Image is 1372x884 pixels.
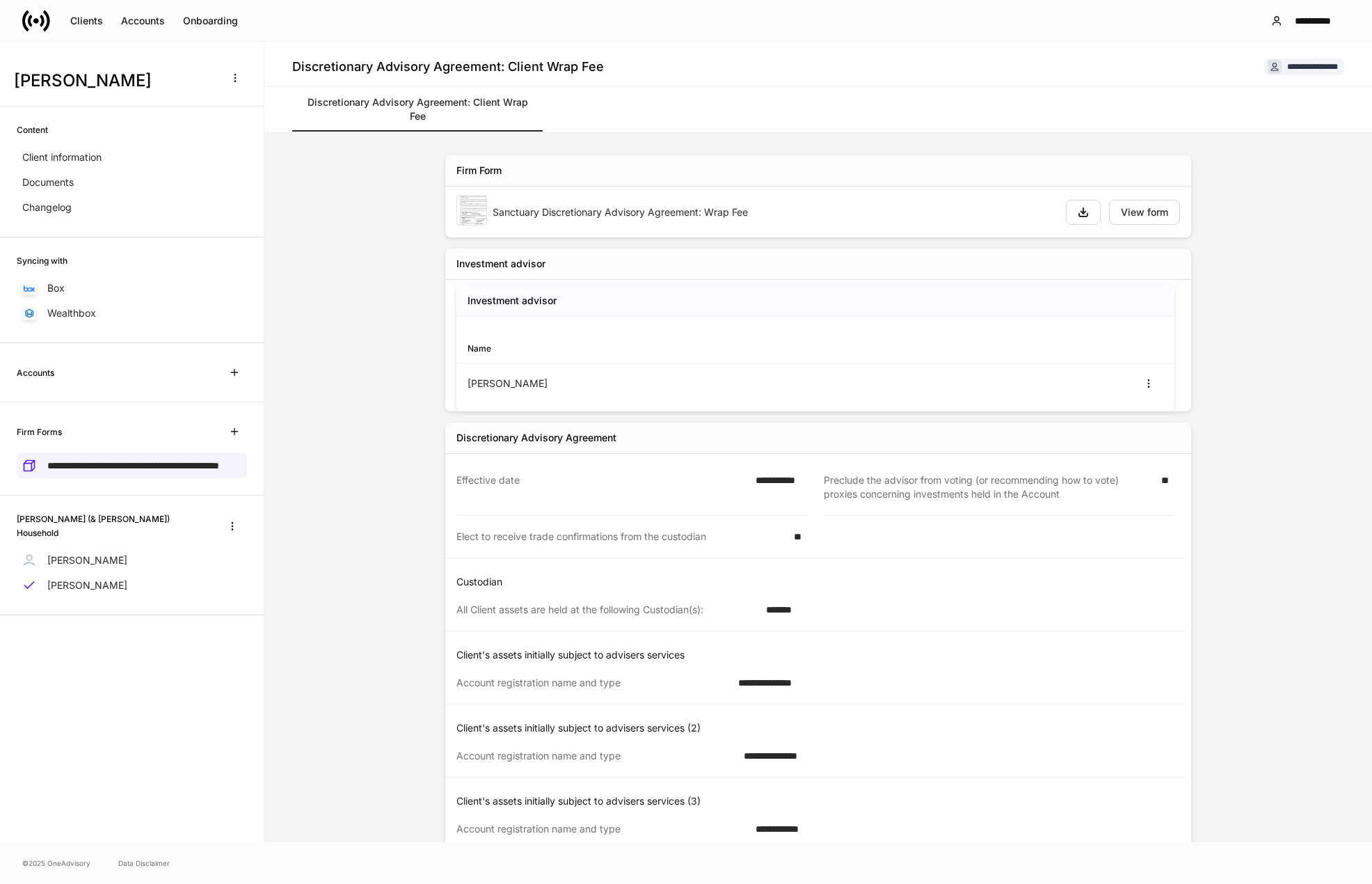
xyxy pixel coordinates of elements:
p: Client's assets initially subject to advisers services (3) [456,794,1186,808]
a: Documents [17,170,247,195]
h5: Investment advisor [468,294,557,308]
img: oYqM9ojoZLfzCHUefNbBcWHcyDPbQKagtYciMC8pFl3iZXy3dU33Uwy+706y+0q2uJ1ghNQf2OIHrSh50tUd9HaB5oMc62p0G... [24,285,35,292]
div: Investment advisor [456,257,545,271]
div: Onboarding [183,16,238,26]
h4: Discretionary Advisory Agreement: Client Wrap Fee [292,58,604,75]
button: Accounts [112,10,174,32]
div: Sanctuary Discretionary Advisory Agreement: Wrap Fee [493,205,1055,219]
p: Client's assets initially subject to advisers services [456,648,1186,662]
a: Changelog [17,195,247,220]
button: Clients [61,10,112,32]
span: © 2025 OneAdvisory [22,858,90,869]
p: [PERSON_NAME] [47,553,127,567]
div: Effective date [456,473,747,501]
a: Data Disclaimer [118,858,170,869]
p: Documents [22,175,74,189]
button: View form [1109,200,1180,225]
p: Custodian [456,575,1186,589]
div: Accounts [121,16,165,26]
a: [PERSON_NAME] [17,573,247,598]
p: [PERSON_NAME] [47,578,127,592]
p: Box [47,281,65,295]
a: Client information [17,145,247,170]
div: Account registration name and type [456,749,735,763]
h6: Accounts [17,366,54,379]
h6: Content [17,123,48,136]
div: [PERSON_NAME] [468,377,815,390]
a: Wealthbox [17,301,247,326]
div: View form [1121,207,1168,217]
div: Preclude the advisor from voting (or recommending how to vote) proxies concerning investments hel... [824,473,1153,501]
div: Firm Form [456,164,502,177]
div: Clients [70,16,103,26]
a: [PERSON_NAME] [17,548,247,573]
p: Changelog [22,200,72,214]
p: Client's assets initially subject to advisers services (2) [456,721,1186,735]
div: Account registration name and type [456,822,747,836]
h6: Firm Forms [17,425,62,439]
p: Client information [22,150,102,164]
a: Box [17,276,247,301]
button: Onboarding [174,10,247,32]
a: Discretionary Advisory Agreement: Client Wrap Fee [292,87,543,132]
div: Elect to receive trade confirmations from the custodian [456,530,785,544]
div: Account registration name and type [456,676,730,690]
div: Discretionary Advisory Agreement [456,431,616,445]
div: Name [468,342,815,355]
p: Wealthbox [47,306,96,320]
h6: Syncing with [17,254,67,267]
h6: [PERSON_NAME] (& [PERSON_NAME]) Household [17,512,207,539]
h3: [PERSON_NAME] [14,70,215,92]
div: All Client assets are held at the following Custodian(s): [456,603,758,617]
